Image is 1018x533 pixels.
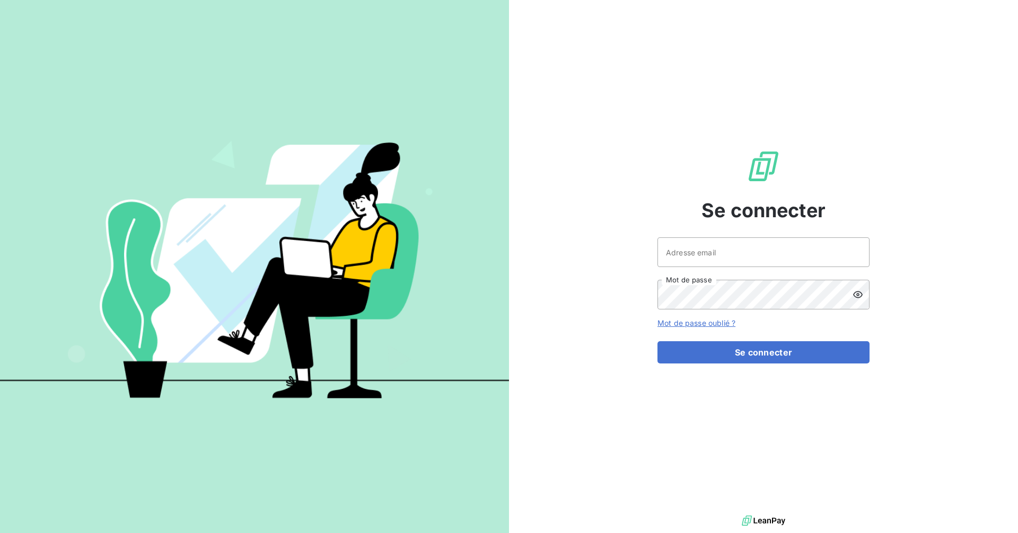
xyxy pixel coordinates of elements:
span: Se connecter [701,196,826,225]
img: Logo LeanPay [747,149,780,183]
input: placeholder [657,237,870,267]
a: Mot de passe oublié ? [657,318,735,327]
img: logo [742,513,785,529]
button: Se connecter [657,341,870,363]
